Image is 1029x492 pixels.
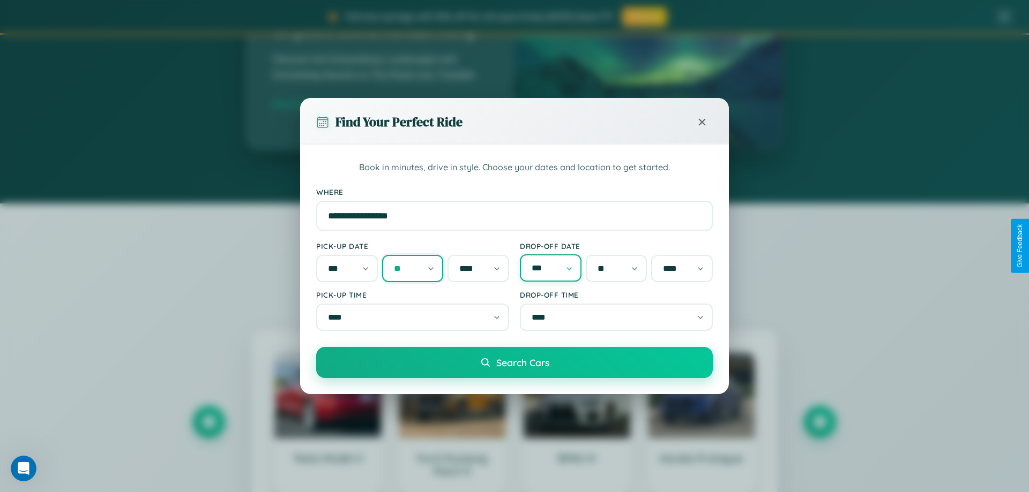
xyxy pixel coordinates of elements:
label: Drop-off Time [520,290,713,299]
h3: Find Your Perfect Ride [335,113,463,131]
label: Drop-off Date [520,241,713,251]
button: Search Cars [316,347,713,378]
span: Search Cars [496,357,549,368]
label: Pick-up Date [316,241,509,251]
label: Pick-up Time [316,290,509,299]
label: Where [316,187,713,196]
p: Book in minutes, drive in style. Choose your dates and location to get started. [316,161,713,175]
